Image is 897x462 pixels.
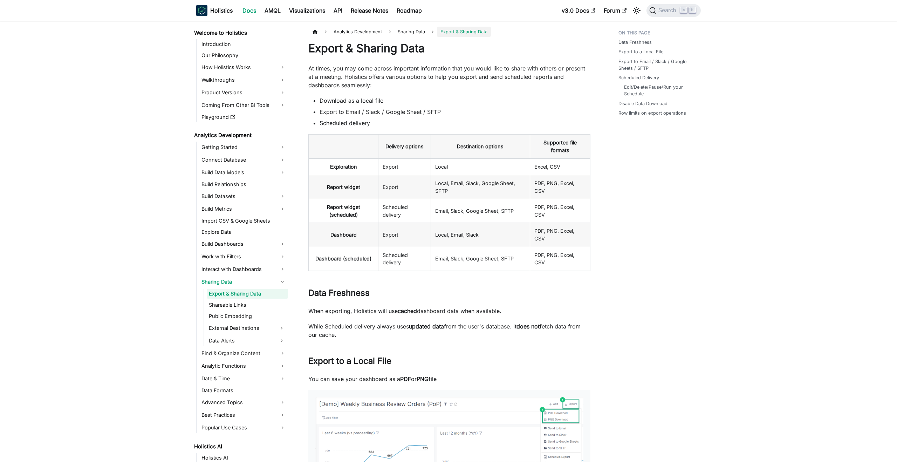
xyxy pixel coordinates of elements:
[624,84,694,97] a: Edit/Delete/Pause/Run your Schedule
[199,100,288,111] a: Coming From Other BI Tools
[618,100,667,107] a: Disable Data Download
[189,21,294,462] nav: Docs sidebar
[207,322,275,334] a: External Destinations
[199,227,288,237] a: Explore Data
[285,5,329,16] a: Visualizations
[192,442,288,451] a: Holistics AI
[308,64,590,89] p: At times, you may come across important information that you would like to share with others or p...
[260,5,285,16] a: AMQL
[530,247,590,271] td: PDF, PNG, Excel, CSV
[308,288,590,301] h2: Data Freshness
[320,108,590,116] li: Export to Email / Slack / Google Sheet / SFTP
[199,386,288,395] a: Data Formats
[192,130,288,140] a: Analytics Development
[530,199,590,223] td: PDF, PNG, Excel, CSV
[646,4,701,17] button: Search (Command+K)
[199,179,288,189] a: Build Relationships
[275,335,288,346] button: Expand sidebar category 'Data Alerts'
[600,5,631,16] a: Forum
[199,360,288,372] a: Analytic Functions
[431,175,530,199] td: Local, Email, Slack, Google Sheet, SFTP
[308,307,590,315] p: When exporting, Holistics will use dashboard data when available.
[320,96,590,105] li: Download as a local file
[199,142,288,153] a: Getting Started
[308,322,590,339] p: While Scheduled delivery always uses from the user's database. It fetch data from our cache.
[409,323,444,330] strong: updated data
[431,135,530,159] th: Destination options
[199,422,288,433] a: Popular Use Cases
[394,27,429,37] span: Sharing Data
[199,348,288,359] a: Find & Organize Content
[308,375,590,383] p: You can save your dashboard as a or file
[199,397,288,408] a: Advanced Topics
[320,119,590,127] li: Scheduled delivery
[618,48,663,55] a: Export to a Local File
[431,199,530,223] td: Email, Slack, Google Sheet, SFTP
[557,5,600,16] a: v3.0 Docs
[378,158,431,175] td: Export
[400,375,411,382] strong: PDF
[309,199,378,223] th: Report widget (scheduled)
[199,373,288,384] a: Date & Time
[238,5,260,16] a: Docs
[417,375,429,382] strong: PNG
[199,62,288,73] a: How Holistics Works
[199,39,288,49] a: Introduction
[199,251,288,262] a: Work with Filters
[431,158,530,175] td: Local
[199,154,288,165] a: Connect Database
[618,39,652,46] a: Data Freshness
[308,27,590,37] nav: Breadcrumbs
[516,323,540,330] strong: does not
[530,175,590,199] td: PDF, PNG, Excel, CSV
[308,41,590,55] h1: Export & Sharing Data
[199,167,288,178] a: Build Data Models
[330,27,385,37] span: Analytics Development
[530,158,590,175] td: Excel, CSV
[196,5,233,16] a: HolisticsHolistics
[199,276,288,287] a: Sharing Data
[392,5,426,16] a: Roadmap
[309,175,378,199] th: Report widget
[207,311,288,321] a: Public Embedding
[199,191,288,202] a: Build Datasets
[689,7,696,13] kbd: K
[618,110,686,116] a: Row limits on export operations
[275,322,288,334] button: Expand sidebar category 'External Destinations'
[530,135,590,159] th: Supported file formats
[309,223,378,247] th: Dashboard
[196,5,207,16] img: Holistics
[199,264,288,275] a: Interact with Dashboards
[347,5,392,16] a: Release Notes
[437,27,491,37] span: Export & Sharing Data
[530,223,590,247] td: PDF, PNG, Excel, CSV
[431,247,530,271] td: Email, Slack, Google Sheet, SFTP
[378,223,431,247] td: Export
[309,158,378,175] th: Exploration
[631,5,642,16] button: Switch between dark and light mode (currently light mode)
[199,409,288,421] a: Best Practices
[308,27,322,37] a: Home page
[618,74,659,81] a: Scheduled Delivery
[199,216,288,226] a: Import CSV & Google Sheets
[309,247,378,271] th: Dashboard (scheduled)
[199,74,288,86] a: Walkthroughs
[329,5,347,16] a: API
[199,50,288,60] a: Our Philosophy
[378,175,431,199] td: Export
[210,6,233,15] b: Holistics
[378,135,431,159] th: Delivery options
[308,356,590,369] h2: Export to a Local File
[378,199,431,223] td: Scheduled delivery
[378,247,431,271] td: Scheduled delivery
[656,7,680,14] span: Search
[199,87,288,98] a: Product Versions
[431,223,530,247] td: Local, Email, Slack
[199,238,288,250] a: Build Dashboards
[199,203,288,215] a: Build Metrics
[398,307,417,314] strong: cached
[207,335,275,346] a: Data Alerts
[207,300,288,310] a: Shareable Links
[192,28,288,38] a: Welcome to Holistics
[680,7,687,13] kbd: ⌘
